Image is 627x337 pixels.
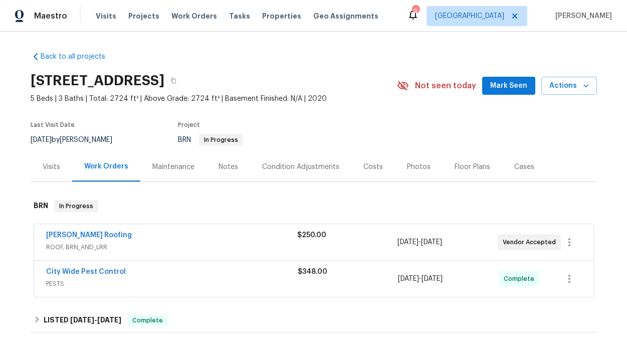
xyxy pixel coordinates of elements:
[128,11,159,21] span: Projects
[70,316,121,323] span: -
[455,162,490,172] div: Floor Plans
[84,161,128,172] div: Work Orders
[412,6,419,16] div: 9
[178,122,200,128] span: Project
[34,11,67,21] span: Maestro
[398,275,419,282] span: [DATE]
[298,268,327,275] span: $348.00
[229,13,250,20] span: Tasks
[164,72,182,90] button: Copy Address
[262,162,339,172] div: Condition Adjustments
[152,162,194,172] div: Maintenance
[200,137,242,143] span: In Progress
[415,81,476,91] span: Not seen today
[31,136,52,143] span: [DATE]
[541,77,597,95] button: Actions
[297,232,326,239] span: $250.00
[407,162,431,172] div: Photos
[31,308,597,332] div: LISTED [DATE]-[DATE]Complete
[96,11,116,21] span: Visits
[34,200,48,212] h6: BRN
[31,94,397,104] span: 5 Beds | 3 Baths | Total: 2724 ft² | Above Grade: 2724 ft² | Basement Finished: N/A | 2020
[313,11,378,21] span: Geo Assignments
[397,237,442,247] span: -
[178,136,243,143] span: BRN
[397,239,419,246] span: [DATE]
[398,274,443,284] span: -
[504,274,538,284] span: Complete
[435,11,504,21] span: [GEOGRAPHIC_DATA]
[422,275,443,282] span: [DATE]
[31,190,597,222] div: BRN In Progress
[44,314,121,326] h6: LISTED
[514,162,534,172] div: Cases
[31,52,127,62] a: Back to all projects
[46,268,126,275] a: City Wide Pest Control
[43,162,60,172] div: Visits
[503,237,560,247] span: Vendor Accepted
[31,134,124,146] div: by [PERSON_NAME]
[46,232,132,239] a: [PERSON_NAME] Roofing
[128,315,167,325] span: Complete
[482,77,535,95] button: Mark Seen
[31,122,75,128] span: Last Visit Date
[31,76,164,86] h2: [STREET_ADDRESS]
[70,316,94,323] span: [DATE]
[55,201,97,211] span: In Progress
[219,162,238,172] div: Notes
[46,279,298,289] span: PESTS
[490,80,527,92] span: Mark Seen
[97,316,121,323] span: [DATE]
[363,162,383,172] div: Costs
[549,80,589,92] span: Actions
[46,242,297,252] span: ROOF, BRN_AND_LRR
[421,239,442,246] span: [DATE]
[262,11,301,21] span: Properties
[551,11,612,21] span: [PERSON_NAME]
[171,11,217,21] span: Work Orders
